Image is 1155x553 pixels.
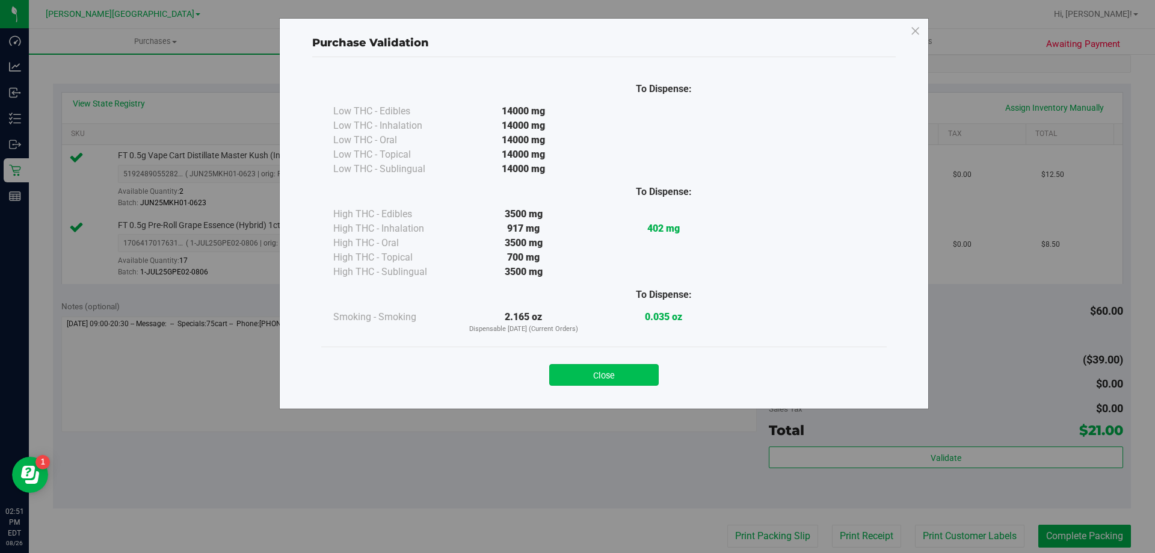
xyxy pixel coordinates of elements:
div: High THC - Sublingual [333,265,454,279]
div: Low THC - Inhalation [333,119,454,133]
div: 3500 mg [454,236,594,250]
div: 700 mg [454,250,594,265]
div: To Dispense: [594,82,734,96]
span: Purchase Validation [312,36,429,49]
div: Low THC - Edibles [333,104,454,119]
div: To Dispense: [594,185,734,199]
div: Smoking - Smoking [333,310,454,324]
iframe: Resource center [12,457,48,493]
div: 14000 mg [454,162,594,176]
iframe: Resource center unread badge [35,455,50,469]
div: Low THC - Sublingual [333,162,454,176]
div: Low THC - Topical [333,147,454,162]
button: Close [549,364,659,386]
div: 3500 mg [454,207,594,221]
strong: 402 mg [647,223,680,234]
div: 917 mg [454,221,594,236]
div: To Dispense: [594,288,734,302]
strong: 0.035 oz [645,311,682,323]
div: 2.165 oz [454,310,594,335]
div: High THC - Edibles [333,207,454,221]
div: 3500 mg [454,265,594,279]
div: High THC - Topical [333,250,454,265]
div: High THC - Oral [333,236,454,250]
div: Low THC - Oral [333,133,454,147]
div: 14000 mg [454,147,594,162]
div: 14000 mg [454,119,594,133]
div: High THC - Inhalation [333,221,454,236]
div: 14000 mg [454,133,594,147]
p: Dispensable [DATE] (Current Orders) [454,324,594,335]
div: 14000 mg [454,104,594,119]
